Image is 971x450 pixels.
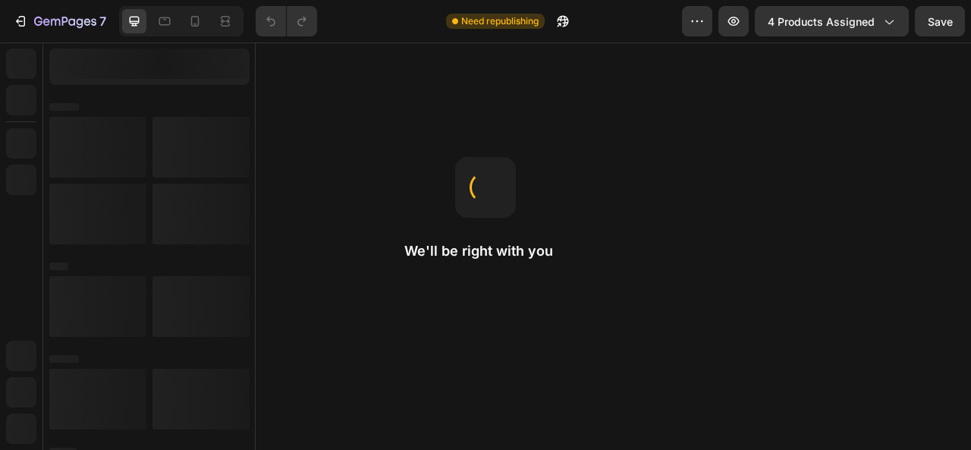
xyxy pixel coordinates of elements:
[6,6,113,36] button: 7
[928,15,953,28] span: Save
[755,6,909,36] button: 4 products assigned
[99,12,106,30] p: 7
[915,6,965,36] button: Save
[404,242,567,260] h2: We'll be right with you
[256,6,317,36] div: Undo/Redo
[768,14,875,30] span: 4 products assigned
[461,14,539,28] span: Need republishing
